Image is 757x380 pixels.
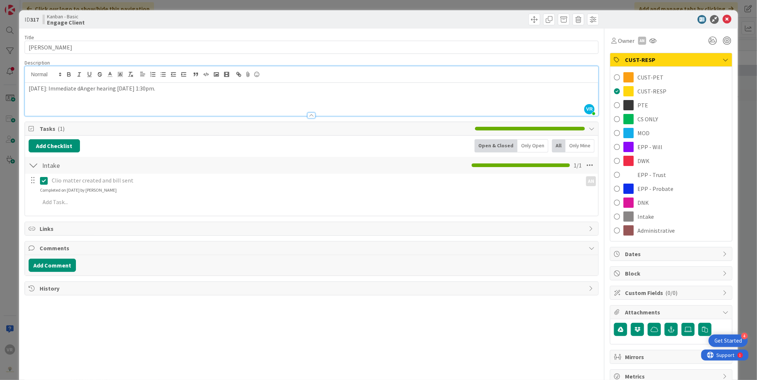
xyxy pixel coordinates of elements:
[40,244,585,252] span: Comments
[58,125,65,132] span: ( 1 )
[38,3,40,9] div: 1
[637,101,648,110] span: PTE
[29,84,595,93] p: [DATE]: Immediate dAnger hearing [DATE] 1:30pm.
[552,139,566,152] div: All
[25,34,34,41] label: Title
[40,124,472,133] span: Tasks
[574,161,582,170] span: 1 / 1
[25,41,599,54] input: type card name here...
[586,176,596,186] div: AN
[25,59,50,66] span: Description
[40,224,585,233] span: Links
[518,139,548,152] div: Only Open
[29,139,80,152] button: Add Checklist
[625,269,719,278] span: Block
[637,184,673,193] span: EPP - Probate
[637,87,666,96] span: CUST-RESP
[15,1,33,10] span: Support
[29,259,76,272] button: Add Comment
[584,104,595,114] span: VR
[30,16,39,23] b: 317
[475,139,518,152] div: Open & Closed
[625,250,719,258] span: Dates
[637,212,654,221] span: Intake
[637,198,649,207] span: DNK
[637,226,675,235] span: Administrative
[637,129,650,137] span: MOD
[566,139,595,152] div: Only Mine
[637,73,663,82] span: CUST-PET
[637,143,662,151] span: EPP - Will
[637,170,666,179] span: EPP - Trust
[637,156,650,165] span: DWK
[625,308,719,317] span: Attachments
[709,335,748,347] div: Open Get Started checklist, remaining modules: 4
[47,19,85,25] b: Engage Client
[714,337,742,344] div: Get Started
[638,37,646,45] div: AN
[25,15,39,24] span: ID
[637,115,658,123] span: CS ONLY
[618,36,635,45] span: Owner
[40,159,205,172] input: Add Checklist...
[40,284,585,293] span: History
[665,289,677,296] span: ( 0/0 )
[52,176,579,185] p: Clio matter created and bill sent
[47,14,85,19] span: Kanban - Basic
[625,353,719,361] span: Mirrors
[625,55,719,64] span: CUST-RESP
[741,333,748,339] div: 4
[625,288,719,297] span: Custom Fields
[40,187,117,193] div: Completed on [DATE] by [PERSON_NAME]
